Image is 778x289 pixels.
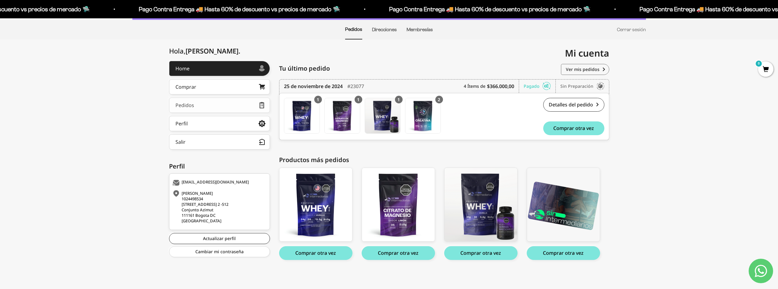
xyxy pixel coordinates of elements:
img: Whey_Gomas_large.png [444,168,517,241]
div: Salir [175,139,186,144]
a: Pedidos [169,98,270,113]
span: . [238,46,240,55]
a: Cerrar sesión [617,27,646,32]
img: citrato_front_large.png [362,168,435,241]
span: Mi cuenta [565,47,609,59]
p: Pago Contra Entrega 🚚 Hasta 60% de descuento vs precios de mercado 🛸 [388,4,590,14]
button: Comprar otra vez [527,246,600,260]
a: Proteína Whey - Vainilla / 2 libras (910g) [284,98,320,134]
span: Tu último pedido [279,64,330,73]
a: Comprar [169,79,270,94]
button: Comprar otra vez [543,121,604,135]
div: Pedidos [175,103,194,108]
img: Translation missing: es.Proteína Whey - Vainilla / 2 libras (910g) [284,98,319,133]
a: Combo Proteína Whey + Gomas Funcionales - Vainilla / Omega 3 [365,98,400,134]
a: Membresía Anual [527,168,600,242]
a: Cambiar mi contraseña [169,246,270,257]
img: whey_vainilla_front_1_808bbad8-c402-4f8a-9e09-39bf23c86e38_large.png [279,168,352,241]
div: 1 [395,96,403,103]
a: Creatina Monohidrato - 300g [405,98,441,134]
a: Citrato de Magnesio - Sabor Limón [324,98,360,134]
mark: 0 [755,60,762,67]
a: Membresías [407,27,433,32]
div: [PERSON_NAME] 1024498534 [STREET_ADDRESS] 2 -512 Conjunto Azimut 111161 Bogota DC [GEOGRAPHIC_DATA] [172,191,265,224]
button: Salir [169,134,270,150]
div: Hola, [169,47,240,55]
a: Actualizar perfil [169,233,270,244]
a: Proteína Whey - Vainilla / 2 libras (910g) [279,168,352,242]
div: #23077 [347,80,364,93]
b: $366.000,00 [487,83,514,90]
a: Home [169,61,270,76]
a: Perfil [169,116,270,131]
img: Translation missing: es.Combo Proteína Whey + Gomas Funcionales - Vainilla / Omega 3 [365,98,400,133]
img: Translation missing: es.Creatina Monohidrato - 300g [405,98,441,133]
div: Comprar [175,84,196,89]
div: Home [175,66,190,71]
a: 0 [758,66,773,73]
div: 4 Ítems de [464,80,519,93]
a: Combo Proteína Whey + Gomas Funcionales - Vainilla / Omega 3 [444,168,518,242]
div: 2 [435,96,443,103]
button: Comprar otra vez [362,246,435,260]
span: [PERSON_NAME] [186,46,240,55]
a: Citrato de Magnesio - Sabor Limón [362,168,435,242]
a: Direcciones [372,27,397,32]
button: Comprar otra vez [279,246,352,260]
div: Pagado [524,80,556,93]
span: Comprar otra vez [553,126,594,131]
div: 1 [314,96,322,103]
div: Sin preparación [560,80,604,93]
img: Translation missing: es.Citrato de Magnesio - Sabor Limón [325,98,360,133]
a: Ver mis pedidos [561,64,609,75]
button: Comprar otra vez [444,246,518,260]
div: Perfil [169,162,270,171]
time: 25 de noviembre de 2024 [284,83,343,90]
p: Pago Contra Entrega 🚚 Hasta 60% de descuento vs precios de mercado 🛸 [138,4,339,14]
img: b091a5be-4bb1-4136-881d-32454b4358fa_1_large.png [527,168,600,241]
div: Productos más pedidos [279,155,609,165]
a: Pedidos [345,27,362,32]
a: Detalles del pedido [543,98,604,112]
div: Perfil [175,121,188,126]
div: [EMAIL_ADDRESS][DOMAIN_NAME] [172,180,265,186]
div: 1 [355,96,362,103]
